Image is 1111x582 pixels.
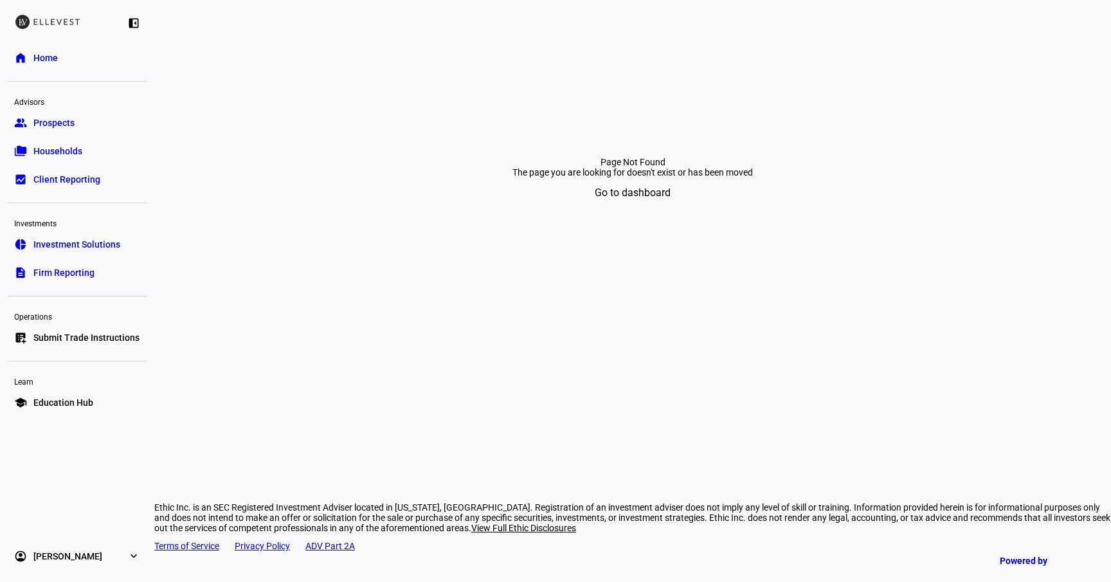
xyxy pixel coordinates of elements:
a: ADV Part 2A [305,541,355,551]
span: Go to dashboard [595,177,671,208]
span: [PERSON_NAME] [33,550,102,563]
eth-mat-symbol: bid_landscape [14,173,27,186]
span: View Full Ethic Disclosures [471,523,576,533]
span: Client Reporting [33,173,100,186]
div: The page you are looking for doesn't exist or has been moved [371,167,895,177]
a: Privacy Policy [235,541,290,551]
span: Firm Reporting [33,266,95,279]
button: Go to dashboard [577,177,689,208]
span: Submit Trade Instructions [33,331,140,344]
div: Ethic Inc. is an SEC Registered Investment Adviser located in [US_STATE], [GEOGRAPHIC_DATA]. Regi... [154,502,1111,533]
div: Page Not Found [170,157,1096,167]
eth-mat-symbol: group [14,116,27,129]
div: Advisors [8,92,147,110]
a: pie_chartInvestment Solutions [8,232,147,257]
span: Households [33,145,82,158]
span: Investment Solutions [33,238,120,251]
span: Home [33,51,58,64]
eth-mat-symbol: left_panel_close [127,17,140,30]
a: Terms of Service [154,541,219,551]
a: bid_landscapeClient Reporting [8,167,147,192]
a: folder_copyHouseholds [8,138,147,164]
a: groupProspects [8,110,147,136]
eth-mat-symbol: description [14,266,27,279]
eth-mat-symbol: school [14,396,27,409]
eth-mat-symbol: folder_copy [14,145,27,158]
eth-mat-symbol: pie_chart [14,238,27,251]
span: Education Hub [33,396,93,409]
div: Learn [8,372,147,390]
span: Prospects [33,116,75,129]
a: Powered by [993,549,1092,572]
eth-mat-symbol: list_alt_add [14,331,27,344]
a: descriptionFirm Reporting [8,260,147,286]
div: Operations [8,307,147,325]
eth-mat-symbol: account_circle [14,550,27,563]
a: homeHome [8,45,147,71]
eth-mat-symbol: home [14,51,27,64]
div: Investments [8,214,147,232]
eth-mat-symbol: expand_more [127,550,140,563]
